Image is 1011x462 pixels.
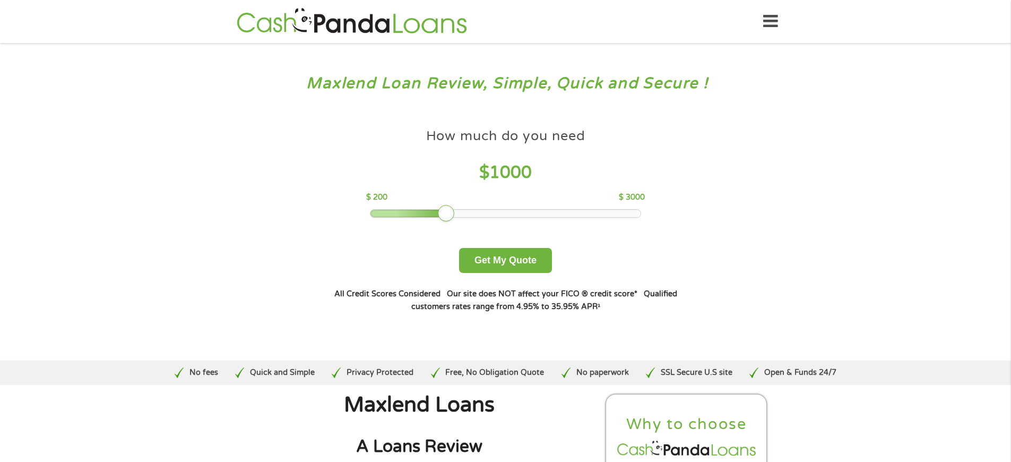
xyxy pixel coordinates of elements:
strong: All Credit Scores Considered [334,289,440,298]
strong: Our site does NOT affect your FICO ® credit score* [447,289,637,298]
h3: Maxlend Loan Review, Simple, Quick and Secure ! [31,74,981,93]
p: SSL Secure U.S site [661,367,732,379]
img: GetLoanNow Logo [234,6,470,37]
p: $ 200 [366,192,387,203]
p: Open & Funds 24/7 [764,367,836,379]
p: $ 3000 [619,192,645,203]
span: 1000 [489,162,532,183]
span: Maxlend Loans [344,392,495,417]
p: Privacy Protected [347,367,413,379]
h4: $ [366,162,645,184]
p: No fees [189,367,218,379]
p: No paperwork [576,367,629,379]
h2: Why to choose [615,415,758,434]
p: Quick and Simple [250,367,315,379]
button: Get My Quote [459,248,552,273]
strong: Qualified customers rates range from 4.95% to 35.95% APR¹ [411,289,677,311]
p: Free, No Obligation Quote [445,367,544,379]
h2: A Loans Review [243,436,595,458]
h4: How much do you need [426,127,585,145]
